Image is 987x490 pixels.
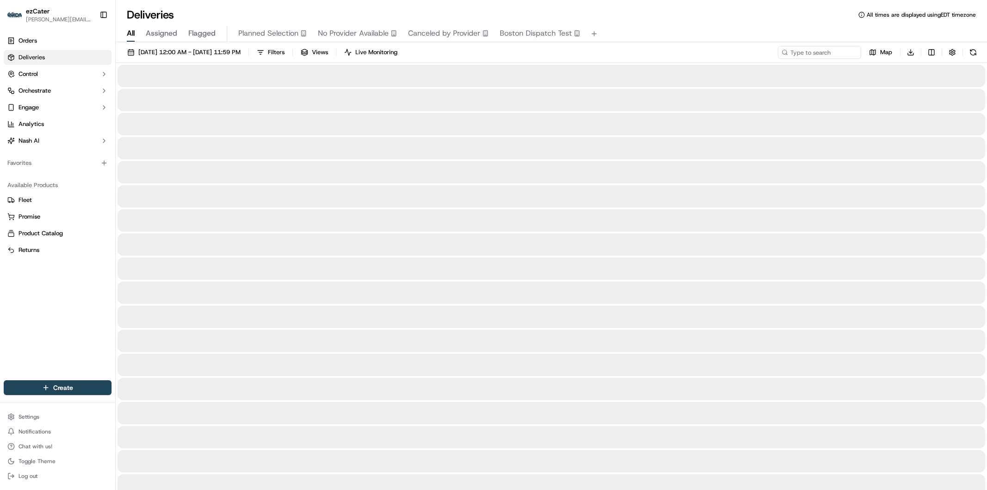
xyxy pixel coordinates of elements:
[4,100,112,115] button: Engage
[4,4,96,26] button: ezCaterezCater[PERSON_NAME][EMAIL_ADDRESS][DOMAIN_NAME]
[19,70,38,78] span: Control
[4,117,112,132] a: Analytics
[318,28,389,39] span: No Provider Available
[19,137,39,145] span: Nash AI
[19,413,39,421] span: Settings
[19,213,40,221] span: Promise
[26,6,50,16] button: ezCater
[19,87,51,95] span: Orchestrate
[340,46,402,59] button: Live Monitoring
[7,196,108,204] a: Fleet
[253,46,289,59] button: Filters
[4,410,112,423] button: Settings
[19,246,39,254] span: Returns
[4,50,112,65] a: Deliveries
[138,48,241,57] span: [DATE] 12:00 AM - [DATE] 11:59 PM
[268,48,285,57] span: Filters
[4,209,112,224] button: Promise
[408,28,480,39] span: Canceled by Provider
[4,83,112,98] button: Orchestrate
[967,46,980,59] button: Refresh
[4,425,112,438] button: Notifications
[188,28,216,39] span: Flagged
[778,46,861,59] input: Type to search
[4,470,112,483] button: Log out
[500,28,572,39] span: Boston Dispatch Test
[867,11,976,19] span: All times are displayed using EDT timezone
[127,7,174,22] h1: Deliveries
[355,48,397,57] span: Live Monitoring
[19,229,63,238] span: Product Catalog
[4,380,112,395] button: Create
[127,28,135,39] span: All
[19,458,56,465] span: Toggle Theme
[865,46,896,59] button: Map
[26,16,92,23] button: [PERSON_NAME][EMAIL_ADDRESS][DOMAIN_NAME]
[297,46,332,59] button: Views
[4,243,112,258] button: Returns
[19,443,52,450] span: Chat with us!
[146,28,177,39] span: Assigned
[19,196,32,204] span: Fleet
[19,103,39,112] span: Engage
[123,46,245,59] button: [DATE] 12:00 AM - [DATE] 11:59 PM
[7,229,108,238] a: Product Catalog
[7,12,22,18] img: ezCater
[19,428,51,435] span: Notifications
[53,383,73,392] span: Create
[4,226,112,241] button: Product Catalog
[7,213,108,221] a: Promise
[4,178,112,193] div: Available Products
[312,48,328,57] span: Views
[4,33,112,48] a: Orders
[4,67,112,82] button: Control
[19,120,44,128] span: Analytics
[4,440,112,453] button: Chat with us!
[19,37,37,45] span: Orders
[4,133,112,148] button: Nash AI
[238,28,298,39] span: Planned Selection
[19,472,37,480] span: Log out
[4,455,112,468] button: Toggle Theme
[880,48,892,57] span: Map
[7,246,108,254] a: Returns
[19,53,45,62] span: Deliveries
[4,193,112,207] button: Fleet
[4,156,112,170] div: Favorites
